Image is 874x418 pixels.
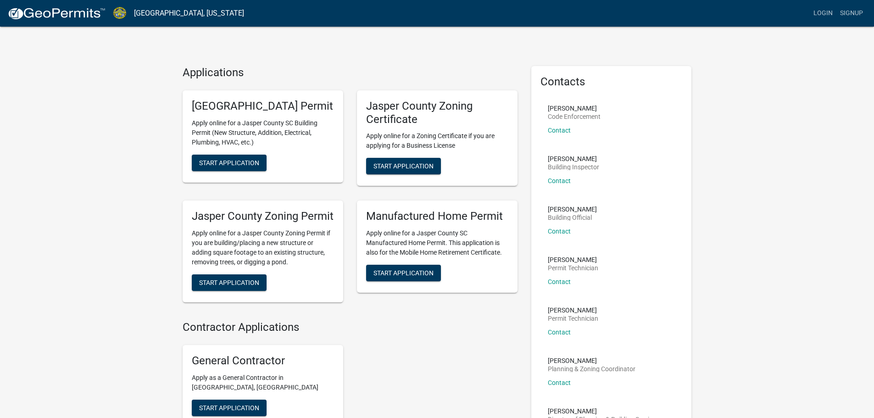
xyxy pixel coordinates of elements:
p: Permit Technician [548,315,598,322]
h5: [GEOGRAPHIC_DATA] Permit [192,100,334,113]
p: Apply as a General Contractor in [GEOGRAPHIC_DATA], [GEOGRAPHIC_DATA] [192,373,334,392]
p: Apply online for a Zoning Certificate if you are applying for a Business License [366,131,508,150]
h5: Jasper County Zoning Certificate [366,100,508,126]
h4: Contractor Applications [183,321,518,334]
button: Start Application [192,155,267,171]
span: Start Application [199,279,259,286]
a: [GEOGRAPHIC_DATA], [US_STATE] [134,6,244,21]
a: Contact [548,379,571,386]
p: Apply online for a Jasper County Zoning Permit if you are building/placing a new structure or add... [192,229,334,267]
img: Jasper County, South Carolina [113,7,127,19]
h4: Applications [183,66,518,79]
button: Start Application [366,158,441,174]
span: Start Application [373,269,434,277]
a: Contact [548,329,571,336]
button: Start Application [366,265,441,281]
button: Start Application [192,400,267,416]
p: [PERSON_NAME] [548,408,659,414]
h5: Contacts [540,75,683,89]
p: [PERSON_NAME] [548,156,599,162]
h5: General Contractor [192,354,334,368]
p: Building Official [548,214,597,221]
span: Start Application [199,159,259,166]
p: [PERSON_NAME] [548,256,598,263]
p: Planning & Zoning Coordinator [548,366,635,372]
p: [PERSON_NAME] [548,307,598,313]
p: Building Inspector [548,164,599,170]
p: [PERSON_NAME] [548,206,597,212]
h5: Jasper County Zoning Permit [192,210,334,223]
a: Login [810,5,836,22]
span: Start Application [373,162,434,170]
span: Start Application [199,404,259,411]
p: Apply online for a Jasper County SC Building Permit (New Structure, Addition, Electrical, Plumbin... [192,118,334,147]
wm-workflow-list-section: Applications [183,66,518,310]
a: Contact [548,278,571,285]
p: [PERSON_NAME] [548,357,635,364]
button: Start Application [192,274,267,291]
a: Contact [548,228,571,235]
a: Contact [548,177,571,184]
p: Permit Technician [548,265,598,271]
p: [PERSON_NAME] [548,105,601,111]
h5: Manufactured Home Permit [366,210,508,223]
a: Contact [548,127,571,134]
p: Apply online for a Jasper County SC Manufactured Home Permit. This application is also for the Mo... [366,229,508,257]
a: Signup [836,5,867,22]
p: Code Enforcement [548,113,601,120]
